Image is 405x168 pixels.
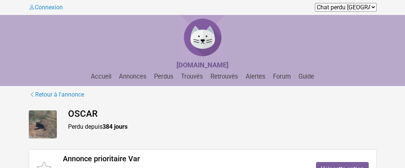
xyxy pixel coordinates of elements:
img: Chat Perdu France [180,15,225,60]
a: Trouvés [178,73,206,80]
a: Retour à l'annonce [29,90,85,100]
strong: [DOMAIN_NAME] [177,61,228,69]
p: Perdu depuis [68,122,377,131]
h4: Annonce prioritaire Var [63,154,305,163]
a: Perdus [151,73,177,80]
a: Connexion [29,4,63,11]
a: Guide [295,73,317,80]
a: Accueil [88,73,114,80]
strong: 384 jours [102,123,128,130]
h4: OSCAR [68,109,377,119]
a: Alertes [243,73,269,80]
a: [DOMAIN_NAME] [177,62,228,69]
a: Retrouvés [208,73,241,80]
a: Forum [270,73,294,80]
a: Annonces [116,73,150,80]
